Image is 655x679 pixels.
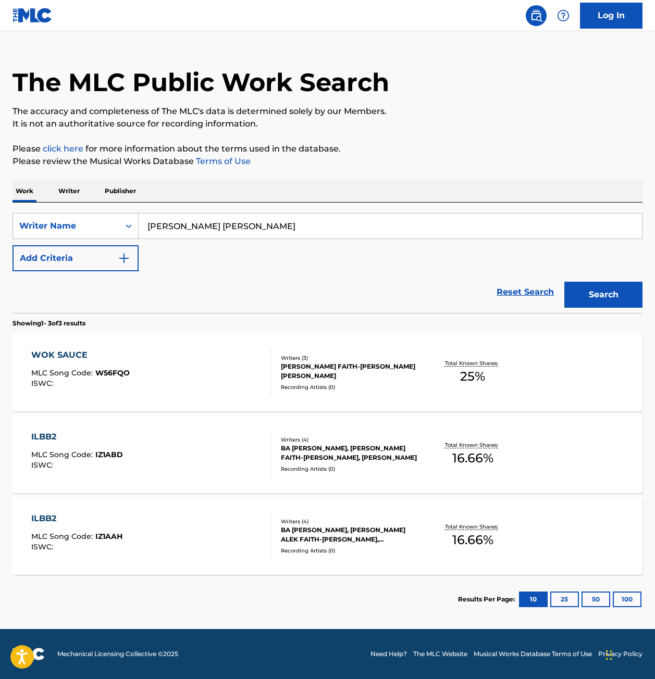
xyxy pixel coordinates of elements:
p: Total Known Shares: [445,523,501,531]
iframe: Chat Widget [603,629,655,679]
button: 50 [582,592,610,607]
h1: The MLC Public Work Search [13,67,389,98]
div: ILBB2 [31,512,122,525]
span: IZ1AAH [95,532,122,541]
span: MLC Song Code : [31,368,95,378]
a: Privacy Policy [598,649,642,659]
p: Showing 1 - 3 of 3 results [13,319,85,328]
span: MLC Song Code : [31,450,95,459]
div: Drag [606,639,612,671]
button: 100 [613,592,641,607]
div: [PERSON_NAME] FAITH-[PERSON_NAME] [PERSON_NAME] [281,362,421,381]
p: Please review the Musical Works Database [13,155,642,168]
a: ILBB2MLC Song Code:IZ1ABDISWC:Writers (4)BA [PERSON_NAME], [PERSON_NAME] FAITH-[PERSON_NAME], [PE... [13,415,642,493]
button: Add Criteria [13,245,139,271]
p: It is not an authoritative source for recording information. [13,118,642,130]
img: logo [13,648,45,660]
span: ISWC : [31,379,56,388]
p: Results Per Page: [458,595,517,604]
p: The accuracy and completeness of The MLC's data is determined solely by our Members. [13,105,642,118]
a: Log In [580,3,642,29]
a: Terms of Use [194,156,251,166]
a: The MLC Website [413,649,467,659]
div: WOK SAUCE [31,349,130,361]
img: help [557,9,570,22]
p: Total Known Shares: [445,359,501,367]
a: Need Help? [370,649,407,659]
a: click here [43,144,83,154]
span: 25 % [460,367,485,386]
button: 10 [519,592,548,607]
div: Writers ( 4 ) [281,518,421,525]
p: Writer [55,180,83,202]
a: WOK SAUCEMLC Song Code:W56FQOISWC:Writers (3)[PERSON_NAME] FAITH-[PERSON_NAME] [PERSON_NAME]Recor... [13,333,642,411]
div: Writers ( 4 ) [281,436,421,444]
button: Search [564,282,642,308]
a: Reset Search [491,281,559,304]
div: Writer Name [19,220,113,232]
p: Work [13,180,36,202]
form: Search Form [13,213,642,313]
span: W56FQO [95,368,130,378]
span: 16.66 % [452,531,493,549]
span: ISWC : [31,460,56,470]
span: MLC Song Code : [31,532,95,541]
div: ILBB2 [31,431,123,443]
a: Public Search [526,5,547,26]
a: ILBB2MLC Song Code:IZ1AAHISWC:Writers (4)BA [PERSON_NAME], [PERSON_NAME] ALEK FAITH-[PERSON_NAME]... [13,497,642,575]
div: Recording Artists ( 0 ) [281,547,421,555]
img: search [530,9,542,22]
div: Writers ( 3 ) [281,354,421,362]
div: Help [553,5,574,26]
div: Recording Artists ( 0 ) [281,465,421,473]
p: Publisher [102,180,139,202]
div: BA [PERSON_NAME], [PERSON_NAME] ALEK FAITH-[PERSON_NAME], [PERSON_NAME] [281,525,421,544]
p: Please for more information about the terms used in the database. [13,143,642,155]
span: IZ1ABD [95,450,123,459]
span: 16.66 % [452,449,493,468]
p: Total Known Shares: [445,441,501,449]
a: Musical Works Database Terms of Use [474,649,592,659]
button: 25 [550,592,579,607]
div: BA [PERSON_NAME], [PERSON_NAME] FAITH-[PERSON_NAME], [PERSON_NAME] [281,444,421,462]
span: Mechanical Licensing Collective © 2025 [57,649,178,659]
span: ISWC : [31,542,56,551]
img: 9d2ae6d4665cec9f34b9.svg [118,252,130,265]
div: Recording Artists ( 0 ) [281,383,421,391]
img: MLC Logo [13,8,53,23]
